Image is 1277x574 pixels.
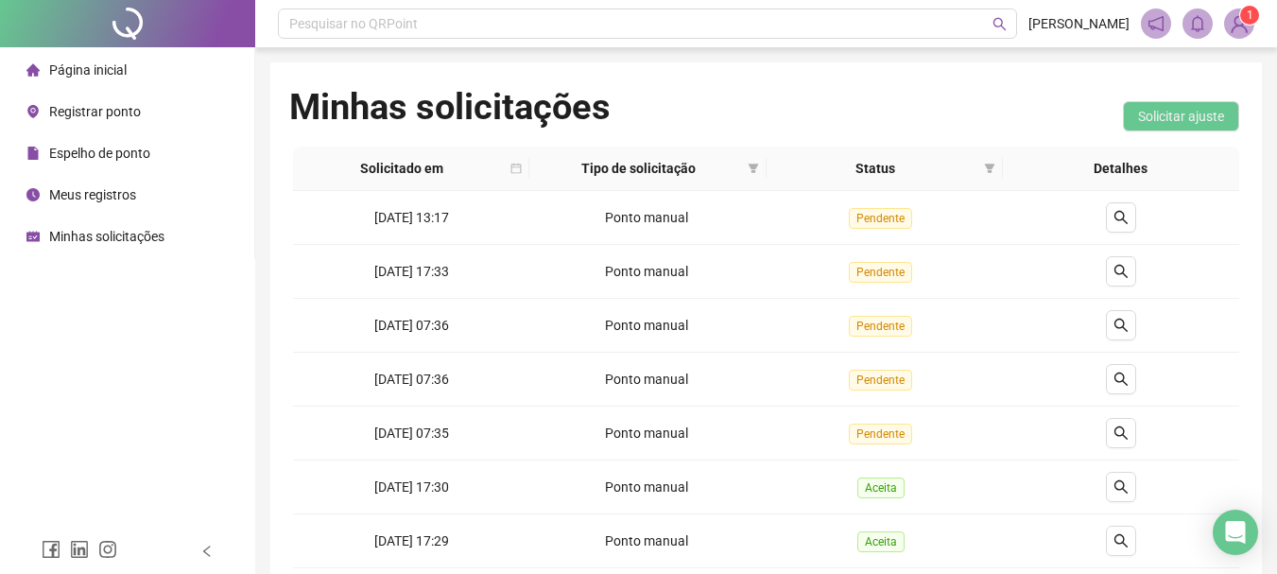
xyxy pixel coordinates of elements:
span: Ponto manual [605,318,688,333]
span: filter [980,154,999,183]
span: search [1113,210,1129,225]
span: Pendente [849,370,912,391]
span: [DATE] 07:35 [374,426,449,441]
span: calendar [507,154,526,183]
div: Open Intercom Messenger [1213,510,1258,555]
h1: Minhas solicitações [289,85,611,129]
span: search [1113,372,1129,387]
span: [DATE] 07:36 [374,318,449,333]
span: [DATE] 17:33 [374,264,449,279]
span: filter [748,163,759,174]
span: Ponto manual [605,426,688,441]
span: Pendente [849,316,912,337]
span: schedule [26,230,40,243]
span: bell [1189,15,1206,32]
span: Solicitado em [301,158,503,179]
span: Ponto manual [605,372,688,387]
span: file [26,147,40,160]
span: Pendente [849,262,912,283]
span: filter [744,154,763,183]
span: facebook [42,540,60,559]
span: left [200,545,214,558]
button: Solicitar ajuste [1123,101,1239,131]
span: Tipo de solicitação [537,158,739,179]
span: instagram [98,540,117,559]
span: Meus registros [49,187,136,202]
span: linkedin [70,540,89,559]
span: 1 [1247,9,1253,22]
span: Pendente [849,424,912,444]
span: Ponto manual [605,533,688,548]
span: notification [1148,15,1165,32]
span: Minhas solicitações [49,229,164,244]
span: calendar [510,163,522,174]
span: Status [774,158,976,179]
span: search [992,17,1007,31]
th: Detalhes [1003,147,1239,191]
span: Ponto manual [605,210,688,225]
span: clock-circle [26,188,40,201]
span: [PERSON_NAME] [1028,13,1130,34]
span: [DATE] 17:29 [374,533,449,548]
span: [DATE] 13:17 [374,210,449,225]
span: Aceita [857,531,905,552]
sup: Atualize o seu contato no menu Meus Dados [1240,6,1259,25]
span: Solicitar ajuste [1138,106,1224,127]
span: Ponto manual [605,264,688,279]
img: 86159 [1225,9,1253,38]
span: search [1113,533,1129,548]
span: Ponto manual [605,479,688,495]
span: search [1113,479,1129,495]
span: home [26,63,40,77]
span: environment [26,105,40,118]
span: search [1113,264,1129,279]
span: Registrar ponto [49,104,141,119]
span: [DATE] 17:30 [374,479,449,495]
span: Espelho de ponto [49,146,150,161]
span: search [1113,318,1129,333]
span: search [1113,426,1129,441]
span: [DATE] 07:36 [374,372,449,387]
span: filter [984,163,995,174]
span: Página inicial [49,62,127,78]
span: Aceita [857,478,905,498]
span: Pendente [849,208,912,229]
